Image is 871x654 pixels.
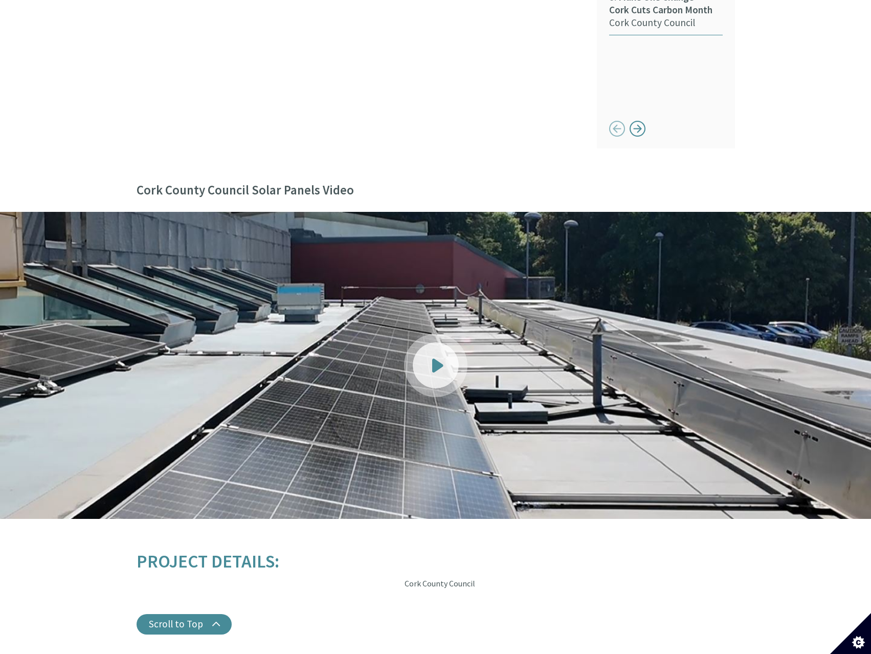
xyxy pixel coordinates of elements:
h2: Project Details: [137,552,582,572]
h3: Cork County Council Solar Panels Video [137,173,735,208]
button: Scroll to Top [137,614,232,635]
button: Set cookie preferences [830,613,871,654]
div: Cork County Council [405,577,581,590]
